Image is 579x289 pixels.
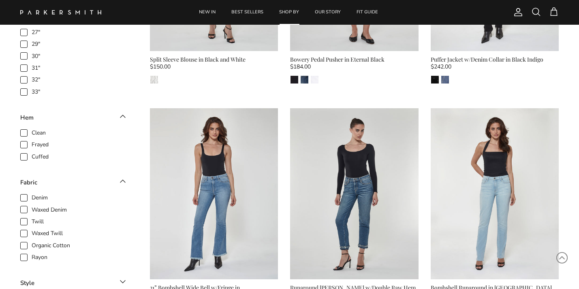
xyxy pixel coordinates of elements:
span: 33" [32,88,40,96]
span: 27" [32,28,40,36]
toggle-target: Hem [20,111,126,128]
a: Black Indigo [431,75,439,84]
a: Black & White [150,75,158,84]
img: Black & White [150,76,158,83]
img: Parker Smith [20,10,101,15]
span: $242.00 [431,62,451,71]
a: Crystal River [300,75,309,84]
span: Frayed [32,141,49,149]
a: Puffer Jacket w/Denim Collar in Black Indigo $242.00 Black IndigoEllington [431,55,559,84]
span: Denim [32,194,48,202]
div: Style [20,278,34,288]
img: Ellington [441,76,449,83]
a: Eternal White [310,75,319,84]
img: Crystal River [301,76,308,83]
span: Twill [32,218,44,226]
a: Ellington [441,75,449,84]
div: Hem [20,113,34,122]
a: Account [510,7,523,17]
span: 31" [32,64,40,72]
span: $150.00 [150,62,171,71]
div: Puffer Jacket w/Denim Collar in Black Indigo [431,55,559,64]
span: Waxed Denim [32,206,67,214]
svg: Scroll to Top [556,252,568,264]
a: Eternal Black [290,75,299,84]
span: Organic Cotton [32,242,70,250]
div: Fabric [20,178,37,187]
span: 32" [32,76,40,84]
div: Split Sleeve Blouse in Black and White [150,55,278,64]
span: Clean [32,129,46,137]
span: Cuffed [32,153,49,161]
toggle-target: Fabric [20,176,126,193]
span: 29" [32,40,40,48]
span: Rayon [32,253,47,261]
span: $184.00 [290,62,311,71]
span: 30" [32,52,40,60]
img: Eternal Black [291,76,298,83]
div: Bowery Pedal Pusher in Eternal Black [290,55,418,64]
img: Black Indigo [431,76,439,83]
a: Bowery Pedal Pusher in Eternal Black $184.00 Eternal BlackCrystal RiverEternal White [290,55,418,84]
a: Split Sleeve Blouse in Black and White $150.00 Black & White [150,55,278,84]
img: Eternal White [311,76,318,83]
span: Waxed Twill [32,229,63,238]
